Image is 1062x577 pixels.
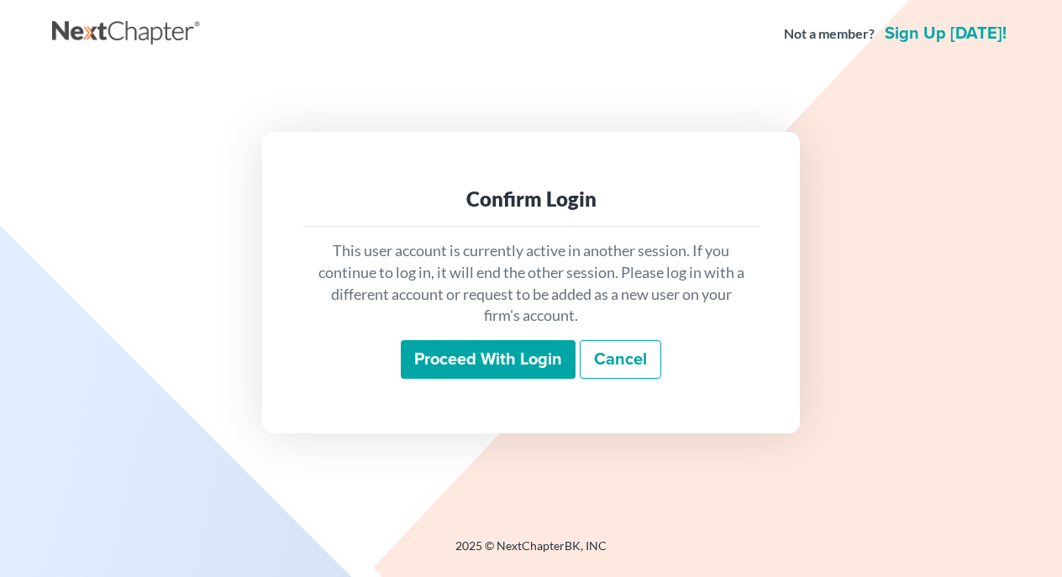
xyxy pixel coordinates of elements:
div: 2025 © NextChapterBK, INC [52,538,1010,568]
p: This user account is currently active in another session. If you continue to log in, it will end ... [316,240,746,327]
input: Proceed with login [401,340,576,379]
strong: Not a member? [784,24,875,44]
div: Confirm Login [316,186,746,212]
a: Cancel [580,340,661,379]
a: Sign up [DATE]! [881,25,1010,42]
